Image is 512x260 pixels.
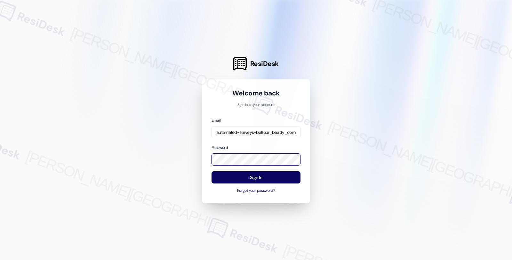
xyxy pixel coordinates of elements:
h1: Welcome back [212,89,300,98]
label: Email [212,118,220,123]
button: Forgot your password? [212,188,300,194]
input: name@example.com [212,126,300,139]
img: ResiDesk Logo [233,57,247,70]
span: ResiDesk [250,59,279,68]
label: Password [212,145,228,150]
button: Sign In [212,171,300,184]
p: Sign in to your account [212,102,300,108]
